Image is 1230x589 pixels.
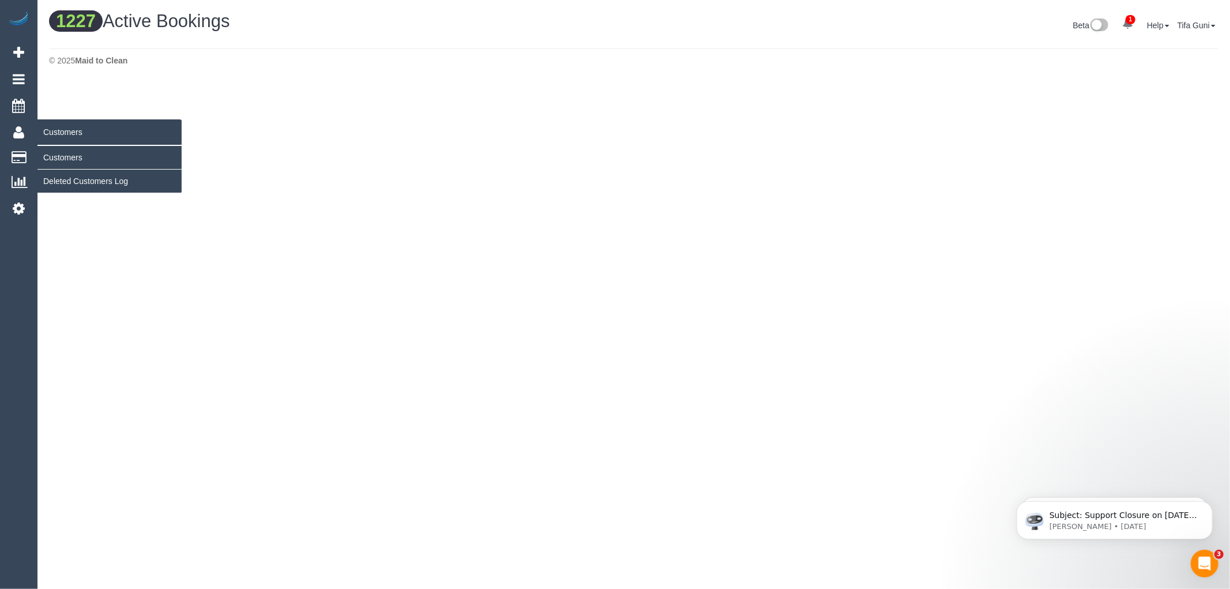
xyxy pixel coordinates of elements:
[49,12,625,31] h1: Active Bookings
[37,170,182,193] a: Deleted Customers Log
[1073,21,1108,30] a: Beta
[999,477,1230,558] iframe: Intercom notifications message
[1147,21,1169,30] a: Help
[1191,550,1218,577] iframe: Intercom live chat
[37,119,182,145] span: Customers
[37,146,182,169] a: Customers
[1089,18,1108,33] img: New interface
[49,55,1218,66] div: © 2025
[1214,550,1224,559] span: 3
[7,12,30,28] img: Automaid Logo
[1116,12,1139,37] a: 1
[75,56,127,65] strong: Maid to Clean
[1126,15,1135,24] span: 1
[1178,21,1216,30] a: Tifa Guni
[37,145,182,193] ul: Customers
[49,10,103,32] span: 1227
